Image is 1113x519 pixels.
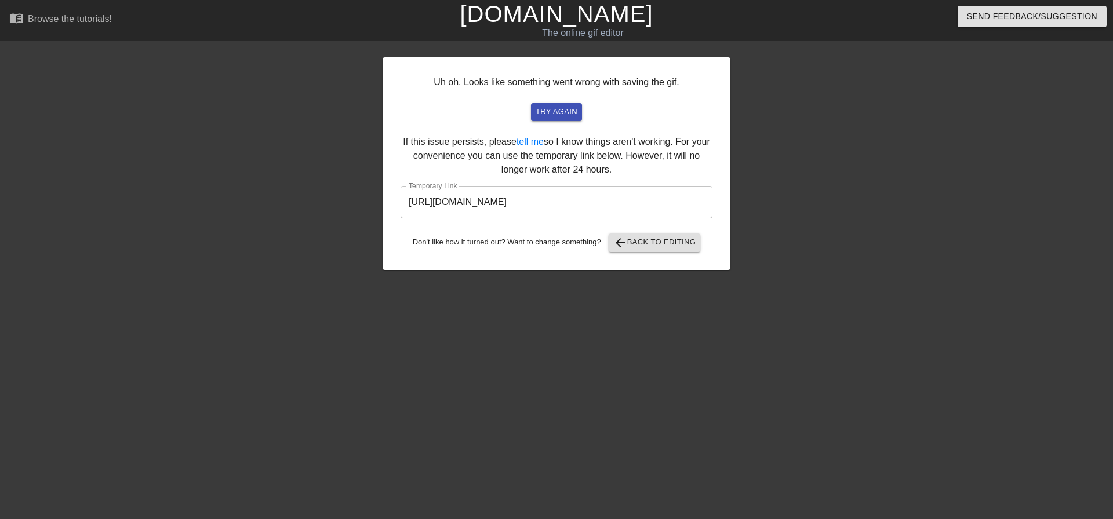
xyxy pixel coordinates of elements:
[9,11,23,25] span: menu_book
[377,26,789,40] div: The online gif editor
[401,186,712,218] input: bare
[536,105,577,119] span: try again
[531,103,582,121] button: try again
[401,233,712,252] div: Don't like how it turned out? Want to change something?
[613,236,627,250] span: arrow_back
[28,14,112,24] div: Browse the tutorials!
[958,6,1107,27] button: Send Feedback/Suggestion
[967,9,1097,24] span: Send Feedback/Suggestion
[517,137,544,147] a: tell me
[383,57,730,270] div: Uh oh. Looks like something went wrong with saving the gif. If this issue persists, please so I k...
[460,1,653,27] a: [DOMAIN_NAME]
[613,236,696,250] span: Back to Editing
[609,233,701,252] button: Back to Editing
[9,11,112,29] a: Browse the tutorials!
